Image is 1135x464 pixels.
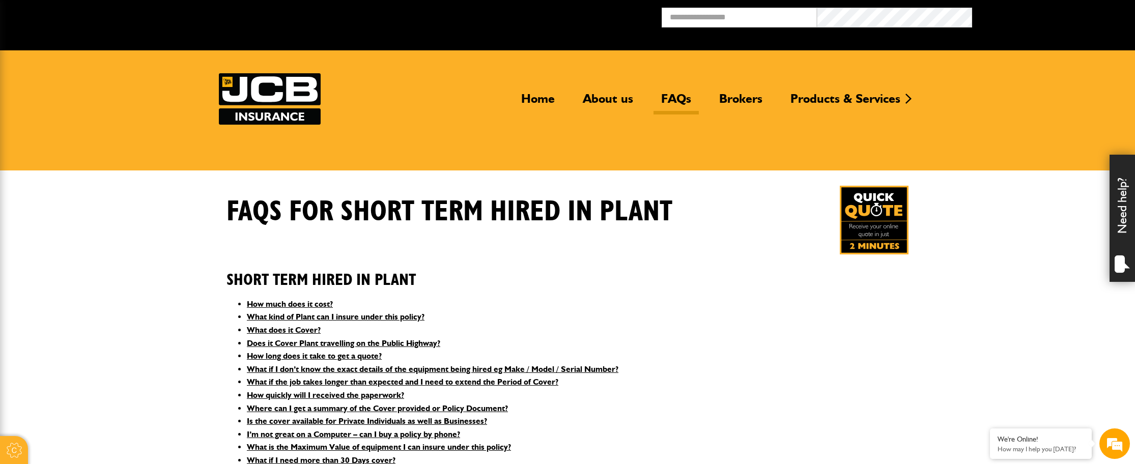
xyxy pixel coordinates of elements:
img: Quick Quote [840,186,909,254]
a: I’m not great on a Computer – can I buy a policy by phone? [247,429,460,439]
a: Is the cover available for Private Individuals as well as Businesses? [247,416,487,426]
a: Get your insurance quote in just 2-minutes [840,186,909,254]
a: JCB Insurance Services [219,73,321,125]
a: Brokers [712,91,770,114]
a: What is the Maximum Value of equipment I can insure under this policy? [247,442,511,452]
h2: Short Term Hired In Plant [226,255,909,289]
a: Does it Cover Plant travelling on the Public Highway? [247,338,440,348]
div: We're Online! [998,435,1084,444]
p: How may I help you today? [998,445,1084,453]
a: What does it Cover? [247,325,321,335]
a: About us [575,91,641,114]
a: Where can I get a summary of the Cover provided or Policy Document? [247,403,508,413]
a: What if I don’t know the exact details of the equipment being hired eg Make / Model / Serial Number? [247,364,618,374]
a: How much does it cost? [247,299,333,309]
a: How long does it take to get a quote? [247,351,382,361]
h1: FAQS for Short Term Hired In Plant [226,195,672,229]
button: Broker Login [972,8,1127,23]
div: Need help? [1110,155,1135,282]
a: Home [514,91,562,114]
a: FAQs [654,91,699,114]
a: What if the job takes longer than expected and I need to extend the Period of Cover? [247,377,558,387]
img: JCB Insurance Services logo [219,73,321,125]
a: What kind of Plant can I insure under this policy? [247,312,424,322]
a: How quickly will I received the paperwork? [247,390,404,400]
a: Products & Services [783,91,908,114]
